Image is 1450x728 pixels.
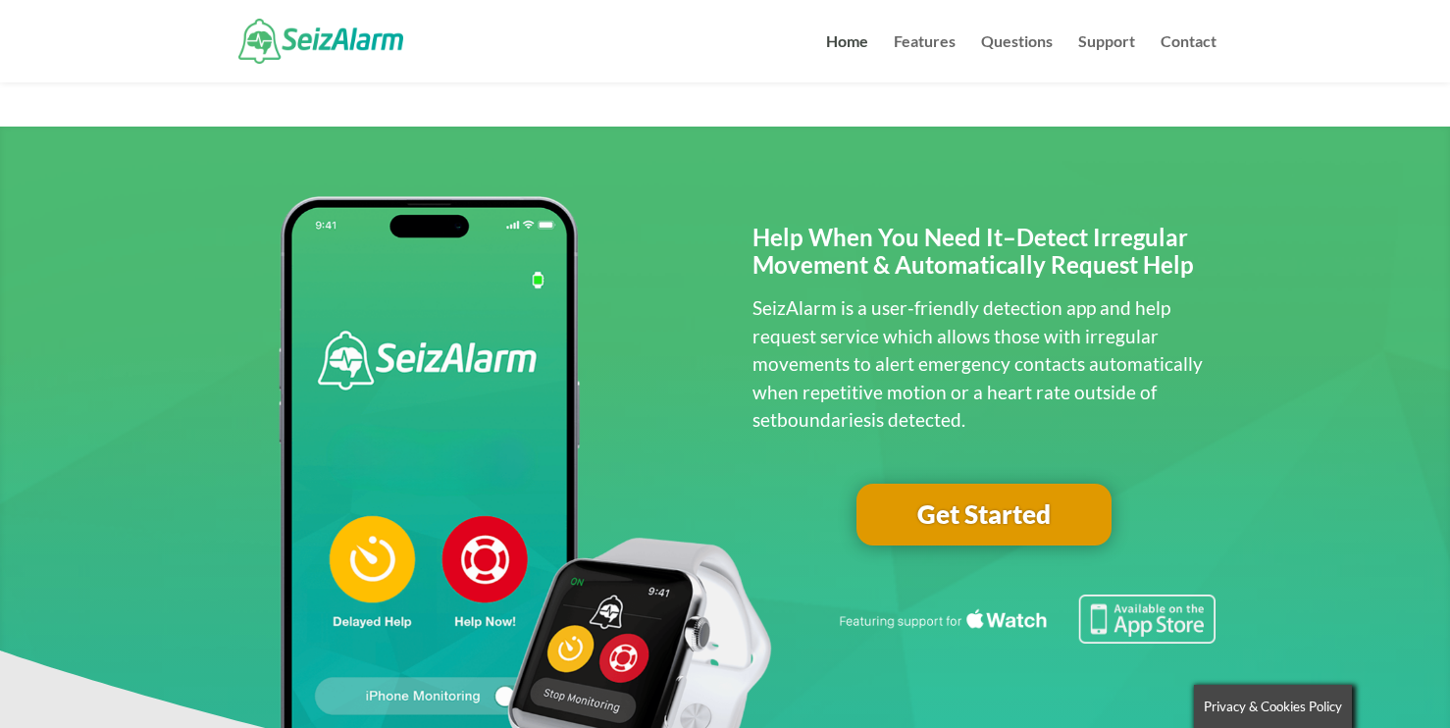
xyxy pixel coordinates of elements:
h2: Help When You Need It–Detect Irregular Movement & Automatically Request Help [752,224,1217,290]
img: Seizure detection available in the Apple App Store. [836,595,1217,644]
iframe: Help widget launcher [1275,651,1428,706]
span: Privacy & Cookies Policy [1204,699,1342,714]
a: Get Started [856,484,1112,546]
a: Home [826,34,868,82]
a: Support [1078,34,1135,82]
a: Features [894,34,956,82]
span: boundaries [777,408,871,431]
p: SeizAlarm is a user-friendly detection app and help request service which allows those with irreg... [752,294,1217,435]
a: Featuring seizure detection support for the Apple Watch [836,625,1217,648]
a: Contact [1161,34,1217,82]
a: Questions [981,34,1053,82]
img: SeizAlarm [238,19,404,63]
